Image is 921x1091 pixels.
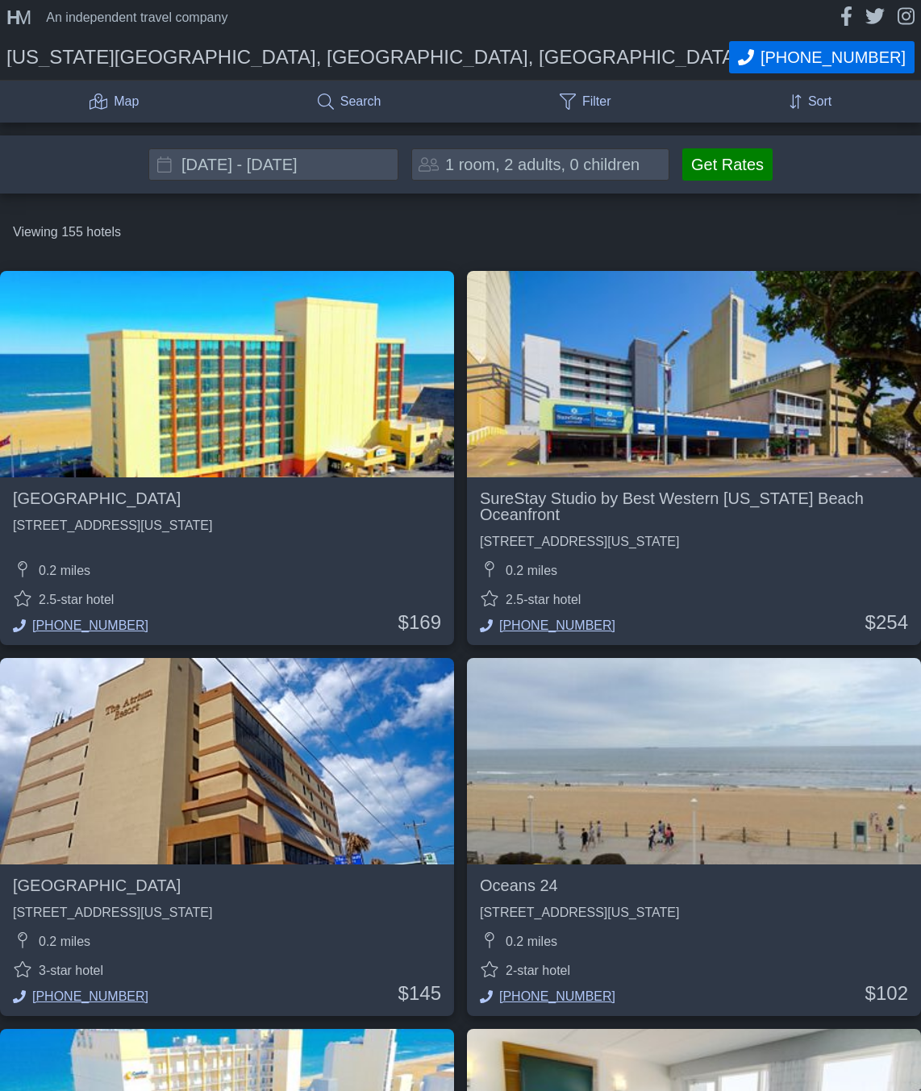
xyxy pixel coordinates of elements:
a: HM [6,8,40,27]
div: 254 [865,613,908,632]
a: Sort [777,81,844,123]
div: Sort [808,95,831,108]
span: $ [865,611,876,633]
div: [STREET_ADDRESS][US_STATE] [13,906,441,919]
button: Call [729,41,915,73]
div: [STREET_ADDRESS][US_STATE] [480,906,908,919]
div: Filter [582,95,611,108]
h2: Oceans 24 [480,877,908,893]
button: Get Rates [682,148,773,181]
img: SureStay Studio by Best Western Virginia Beach Oceanfront [467,271,921,477]
div: 2-star hotel [480,961,615,977]
a: Map [77,81,152,123]
span: $ [865,982,876,1004]
span: M [15,6,27,28]
h2: SureStay Studio by Best Western [US_STATE] Beach Oceanfront [480,490,908,523]
span: [PHONE_NUMBER] [32,619,148,632]
div: 3-star hotel [13,961,148,977]
div: An independent travel company [46,11,227,24]
div: Viewing 155 hotels [13,226,121,239]
a: instagram [898,6,915,28]
img: Oceans 24 [467,658,921,864]
div: [STREET_ADDRESS][US_STATE] [13,519,441,532]
div: Search [340,95,381,108]
div: Map [114,95,139,108]
h1: [US_STATE][GEOGRAPHIC_DATA], [GEOGRAPHIC_DATA], [GEOGRAPHIC_DATA] [6,48,729,67]
h2: [GEOGRAPHIC_DATA] [13,877,441,893]
a: Filter [547,81,624,123]
div: 2.5-star hotel [13,590,148,606]
div: [STREET_ADDRESS][US_STATE] [480,535,908,548]
input: Choose Dates [148,148,398,181]
span: $ [398,611,409,633]
a: twitter [865,6,885,28]
div: 102 [865,984,908,1003]
a: facebook [840,6,852,28]
div: 0.2 miles [480,561,615,577]
div: 145 [398,984,441,1003]
span: [PHONE_NUMBER] [499,619,615,632]
div: 2.5-star hotel [480,590,615,606]
div: 1 room, 2 adults, 0 children [445,156,640,173]
div: 0.2 miles [480,932,615,948]
span: H [6,6,15,28]
span: [PHONE_NUMBER] [32,990,148,1003]
a: Search [305,81,394,123]
span: $ [398,982,409,1004]
div: 0.2 miles [13,932,148,948]
div: 0.2 miles [13,561,148,577]
span: [PHONE_NUMBER] [499,990,615,1003]
h2: [GEOGRAPHIC_DATA] [13,490,441,506]
div: 169 [398,613,441,632]
span: [PHONE_NUMBER] [761,48,906,67]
